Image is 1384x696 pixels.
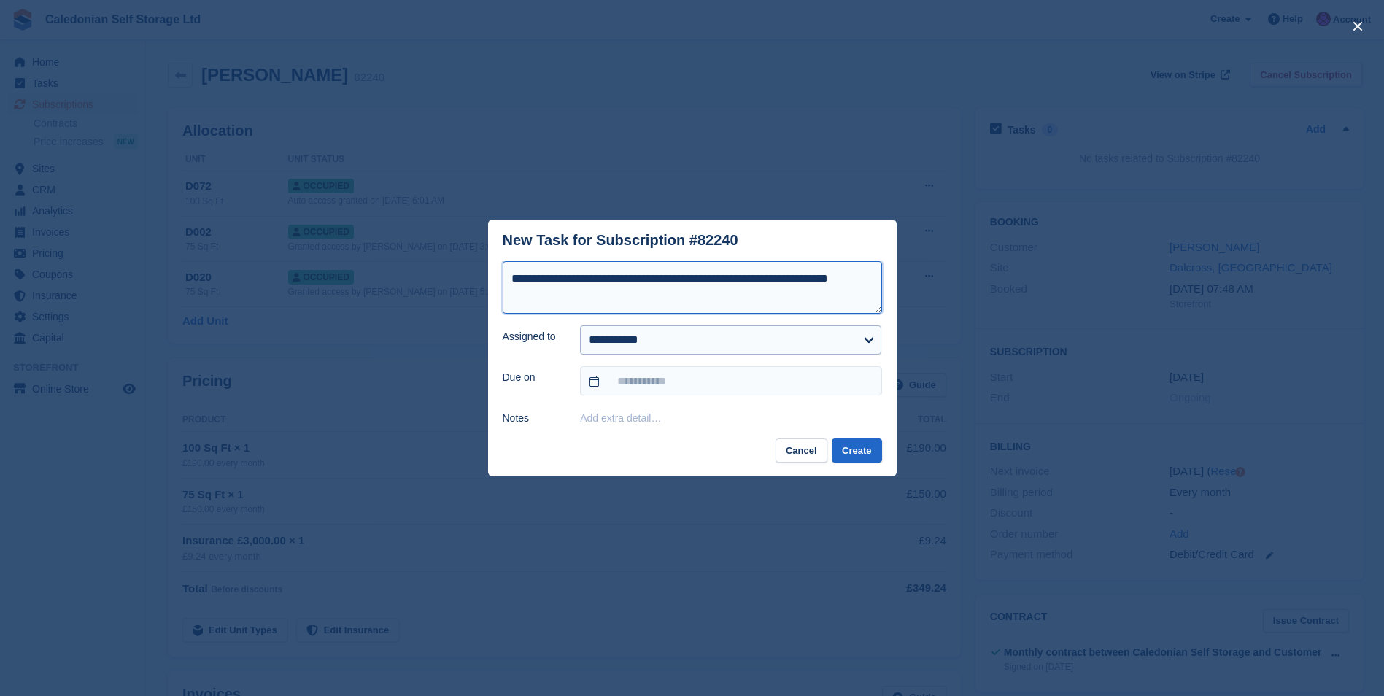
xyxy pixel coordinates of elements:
[503,411,563,426] label: Notes
[503,370,563,385] label: Due on
[503,329,563,344] label: Assigned to
[1346,15,1369,38] button: close
[580,412,661,424] button: Add extra detail…
[503,232,738,249] div: New Task for Subscription #82240
[832,438,881,463] button: Create
[776,438,827,463] button: Cancel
